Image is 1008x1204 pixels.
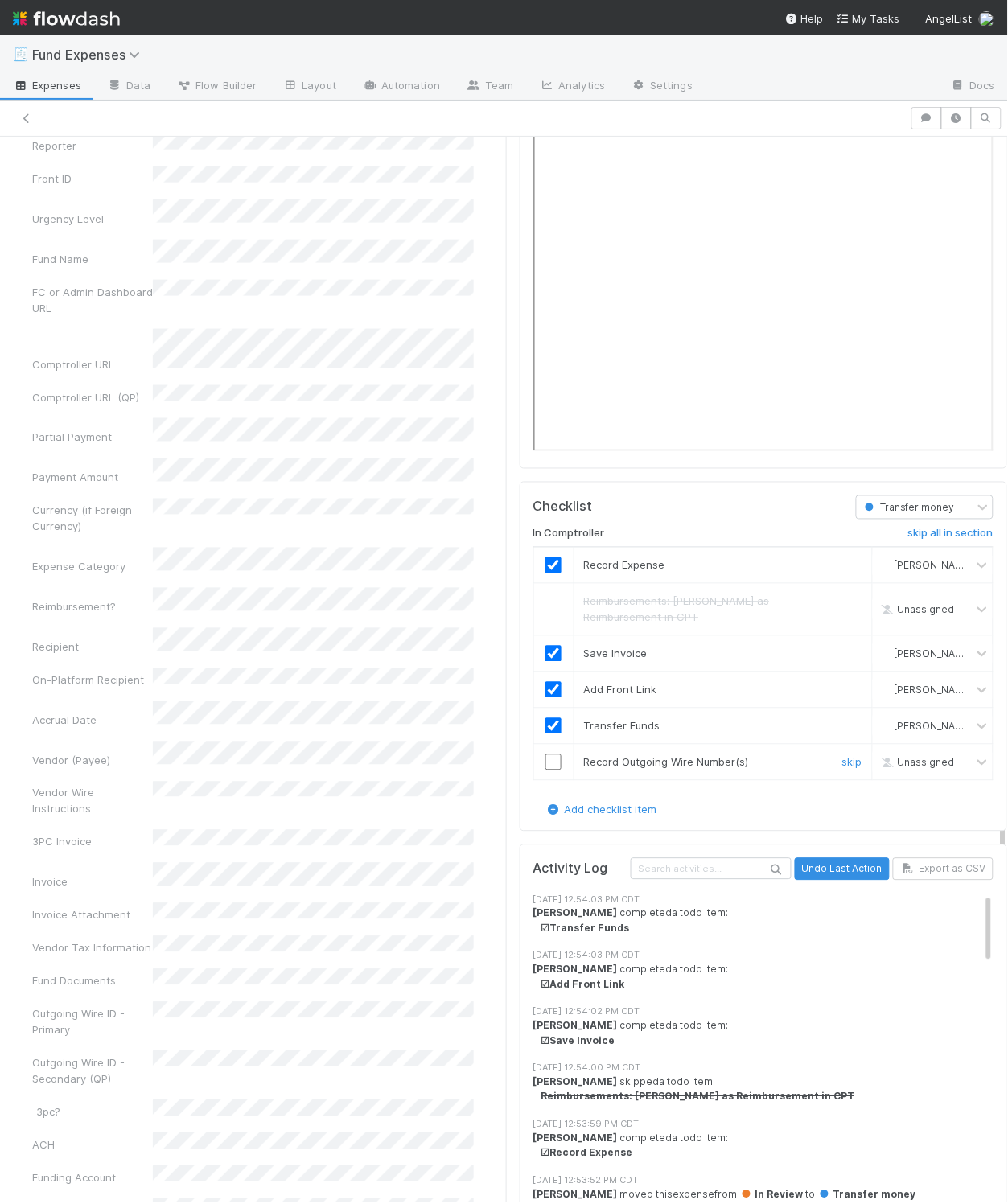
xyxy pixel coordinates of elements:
div: Vendor Wire Instructions [32,785,153,817]
span: [PERSON_NAME] [895,720,973,732]
a: Flow Builder [163,74,269,100]
span: In Review [740,1189,804,1201]
span: [PERSON_NAME] [895,559,973,571]
a: Docs [938,74,1008,100]
div: Reimbursement? [32,599,153,615]
div: Vendor (Payee) [32,753,153,769]
strong: [PERSON_NAME] [533,1076,618,1088]
div: Outgoing Wire ID - Secondary (QP) [32,1055,153,1087]
div: Invoice [32,874,153,890]
div: Front ID [32,171,153,187]
div: Currency (if Foreign Currency) [32,503,153,535]
div: Recipient [32,639,153,655]
span: AngelList [926,12,973,25]
div: On-Platform Recipient [32,672,153,688]
span: Save Invoice [584,647,648,660]
a: Analytics [526,74,618,100]
button: Export as CSV [893,858,994,881]
a: Team [453,74,526,100]
div: FC or Admin Dashboard URL [32,284,153,316]
div: 3PC Invoice [32,834,153,850]
span: Record Expense [584,559,665,572]
div: ACH [32,1137,153,1153]
span: Add Front Link [584,684,657,697]
span: Transfer money [818,1189,916,1201]
span: My Tasks [837,12,900,25]
a: Add checklist item [545,803,657,816]
strong: [PERSON_NAME] [533,1189,618,1201]
div: Reporter [32,138,153,154]
strong: [PERSON_NAME] [533,1132,618,1144]
a: Settings [618,74,706,100]
a: skip [842,756,862,769]
div: Urgency Level [32,211,153,227]
div: Fund Documents [32,973,153,989]
button: Undo Last Action [795,858,890,881]
div: Partial Payment [32,429,153,446]
strong: ☑ Add Front Link [541,979,625,991]
h6: skip all in section [908,528,994,540]
span: Transfer money [862,502,955,514]
img: avatar_93b89fca-d03a-423a-b274-3dd03f0a621f.png [979,11,995,27]
a: Layout [269,74,349,100]
img: avatar_93b89fca-d03a-423a-b274-3dd03f0a621f.png [879,647,892,660]
span: [PERSON_NAME] [895,684,973,696]
div: Outgoing Wire ID - Primary [32,1006,153,1038]
strong: Reimbursements: [PERSON_NAME] as Reimbursement in CPT [541,1091,855,1103]
strong: ☑ Save Invoice [541,1035,615,1047]
div: Accrual Date [32,713,153,729]
div: Help [785,10,824,27]
a: My Tasks [837,10,900,27]
strong: [PERSON_NAME] [533,964,618,976]
h6: In Comptroller [533,528,605,540]
div: _3pc? [32,1104,153,1120]
div: Invoice Attachment [32,907,153,923]
div: Funding Account [32,1170,153,1186]
a: Data [94,74,163,100]
img: avatar_93b89fca-d03a-423a-b274-3dd03f0a621f.png [879,684,892,697]
span: Fund Expenses [32,47,148,63]
div: Expense Category [32,559,153,575]
strong: [PERSON_NAME] [533,1020,618,1032]
strong: [PERSON_NAME] [533,907,618,919]
strong: ☑ Record Expense [541,1147,633,1159]
div: Comptroller URL (QP) [32,389,153,405]
h5: Activity Log [533,861,628,877]
span: Unassigned [878,603,955,615]
img: logo-inverted-e16ddd16eac7371096b0.svg [13,5,120,32]
span: Reimbursements: [PERSON_NAME] as Reimbursement in CPT [584,595,770,624]
input: Search activities... [631,858,792,880]
span: 🧾 [13,47,29,61]
span: [PERSON_NAME] [895,647,973,660]
div: Fund Name [32,251,153,267]
img: avatar_93b89fca-d03a-423a-b274-3dd03f0a621f.png [879,720,892,733]
div: Comptroller URL [32,356,153,372]
span: Flow Builder [176,77,257,93]
span: Unassigned [878,756,955,768]
div: Payment Amount [32,470,153,486]
span: Expenses [13,77,81,93]
span: Transfer Funds [584,720,660,733]
a: skip all in section [908,528,994,547]
strong: ☑ Transfer Funds [541,923,630,935]
span: Record Outgoing Wire Number(s) [584,756,749,769]
div: Vendor Tax Information [32,940,153,956]
a: Automation [349,74,453,100]
h5: Checklist [533,499,593,516]
img: avatar_93b89fca-d03a-423a-b274-3dd03f0a621f.png [879,559,892,572]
